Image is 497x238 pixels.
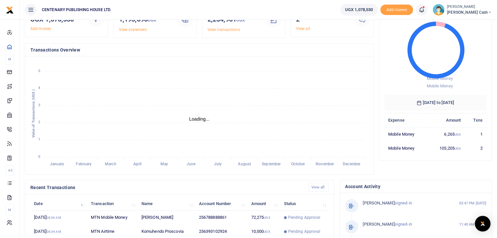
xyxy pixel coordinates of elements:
small: 03:47 PM [DATE] [459,201,486,206]
td: 6,265 [428,127,465,141]
tspan: 3 [38,103,40,107]
td: MTN Mobile Money [87,211,138,225]
span: CENTENARY PUBLISHING HOUSE LTD. [39,7,114,13]
h4: Recent Transactions [30,184,303,191]
span: Mobile Money [426,83,453,88]
h4: Transactions Overview [30,46,368,53]
li: M [5,54,14,65]
p: signed-in [363,200,455,207]
text: Value of Transactions (UGX ) [31,89,36,138]
tspan: March [105,162,116,166]
td: 72,275 [247,211,280,225]
th: Expense [385,113,428,127]
a: logo-small logo-large logo-large [6,7,14,12]
a: UGX 1,078,530 [340,4,378,16]
img: profile-user [433,4,444,16]
span: Add money [380,5,413,15]
tspan: 4 [38,86,40,90]
a: Add money [30,26,51,31]
small: 08:36 AM [46,216,61,219]
th: Amount [428,113,465,127]
span: Mobile Money [426,76,453,81]
span: [PERSON_NAME] Cash [447,9,492,15]
small: 08:34 AM [46,230,61,233]
th: Transaction: activate to sort column ascending [87,197,138,211]
tspan: 1 [38,137,40,141]
h4: Account Activity [345,183,486,190]
small: UGX [236,18,245,22]
tspan: August [238,162,251,166]
td: 105,205 [428,141,465,155]
tspan: July [214,162,221,166]
small: 11:40 AM [DATE] [459,222,486,227]
tspan: 2 [38,120,40,125]
span: [PERSON_NAME] [363,222,394,227]
small: UGX [455,147,461,150]
td: Mobile Money [385,127,428,141]
a: View transactions [207,27,240,32]
span: Pending Approval [288,215,321,220]
img: logo-small [6,6,14,14]
li: Wallet ballance [338,4,380,16]
a: Add money [380,7,413,12]
td: 2 [464,141,486,155]
th: Account Number: activate to sort column ascending [195,197,248,211]
tspan: May [160,162,168,166]
p: signed-in [363,221,455,228]
small: UGX [264,216,270,219]
tspan: 0 [38,155,40,159]
td: 256788888861 [195,211,248,225]
span: UGX 1,078,530 [345,7,373,13]
th: Txns [464,113,486,127]
tspan: December [343,162,361,166]
span: [PERSON_NAME] [363,201,394,205]
tspan: June [187,162,196,166]
td: Mobile Money [385,141,428,155]
text: Loading... [189,116,210,122]
a: View statement [119,27,147,32]
td: 1 [464,127,486,141]
a: View all [308,183,329,192]
tspan: April [133,162,142,166]
li: Toup your wallet [380,5,413,15]
tspan: 5 [38,69,40,73]
tspan: February [76,162,91,166]
tspan: January [50,162,64,166]
small: [PERSON_NAME] [447,4,492,10]
small: UGX [455,133,461,136]
th: Date: activate to sort column descending [30,197,87,211]
th: Status: activate to sort column ascending [280,197,329,211]
td: [PERSON_NAME] [138,211,195,225]
td: [DATE] [30,211,87,225]
tspan: September [262,162,281,166]
a: View all [296,26,310,31]
li: Ac [5,165,14,176]
tspan: October [291,162,306,166]
a: profile-user [PERSON_NAME] [PERSON_NAME] Cash [433,4,492,16]
tspan: November [316,162,334,166]
th: Name: activate to sort column ascending [138,197,195,211]
th: Amount: activate to sort column ascending [247,197,280,211]
h6: [DATE] to [DATE] [385,95,486,111]
li: M [5,204,14,215]
span: Pending Approval [288,229,321,234]
small: UGX [148,18,156,22]
div: Open Intercom Messenger [475,216,490,231]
